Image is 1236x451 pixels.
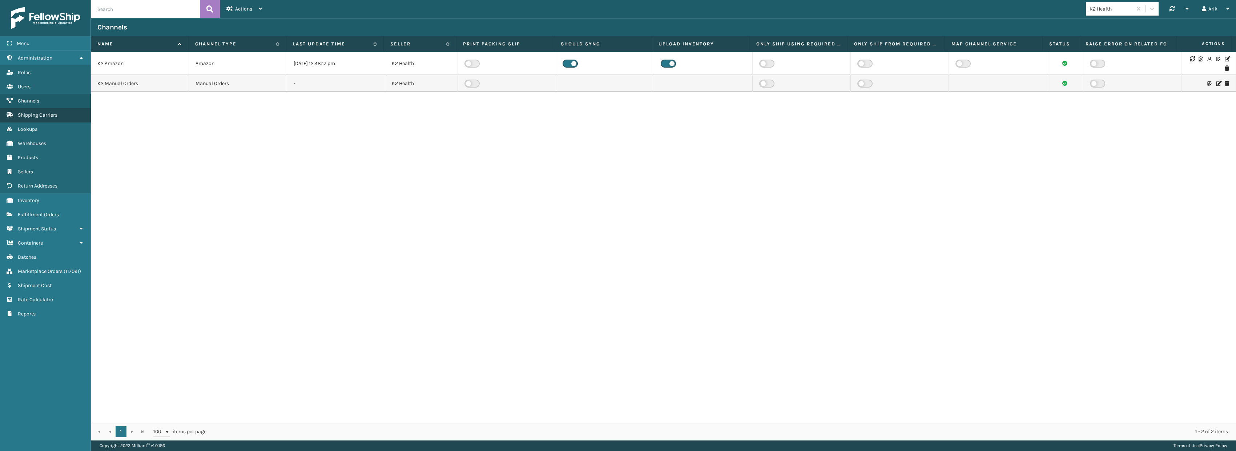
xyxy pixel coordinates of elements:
a: Privacy Policy [1200,443,1227,448]
img: logo [11,7,80,29]
span: Batches [18,254,36,260]
span: Containers [18,240,43,246]
i: Delete [1225,66,1229,71]
p: Copyright 2023 Milliard™ v 1.0.186 [100,440,165,451]
td: K2 Health [385,75,458,92]
i: Warehouse Codes [1199,56,1203,61]
span: Menu [17,40,29,47]
i: Delete [1225,81,1229,86]
span: Users [18,84,31,90]
span: Shipping Carriers [18,112,57,118]
div: K2 Manual Orders [97,80,182,87]
i: Edit [1216,81,1220,86]
i: Channel sync succeeded. [1062,81,1067,86]
td: [DATE] 12:48:17 pm [287,52,385,75]
div: K2 Health [1090,5,1133,13]
span: Products [18,154,38,161]
div: | [1173,440,1227,451]
span: Inventory [18,197,39,204]
span: Reports [18,311,36,317]
label: Only Ship using Required Carrier Service [756,41,841,47]
span: Channels [18,98,39,104]
label: Upload inventory [659,41,743,47]
span: Marketplace Orders [18,268,63,274]
span: ( 117091 ) [64,268,81,274]
td: Manual Orders [189,75,287,92]
div: 1 - 2 of 2 items [217,428,1228,435]
label: Map Channel Service [951,41,1036,47]
span: Shipment Cost [18,282,52,289]
span: Sellers [18,169,33,175]
div: K2 Amazon [97,60,182,67]
span: Rate Calculator [18,297,53,303]
span: Actions [1179,38,1229,50]
i: Customize Label [1207,81,1212,86]
span: Warehouses [18,140,46,146]
i: Edit [1225,56,1229,61]
h3: Channels [97,23,127,32]
label: Name [97,41,174,47]
i: Amazon Templates [1207,56,1212,61]
span: items per page [153,426,206,437]
span: Administration [18,55,52,61]
td: Amazon [189,52,287,75]
a: 1 [116,426,126,437]
span: Fulfillment Orders [18,212,59,218]
i: Customize Label [1216,56,1220,61]
label: Last update time [293,41,370,47]
i: Channel sync succeeded. [1062,61,1067,66]
label: Seller [390,41,442,47]
span: Actions [235,6,252,12]
span: Lookups [18,126,37,132]
label: Only Ship from Required Warehouse [854,41,938,47]
a: Terms of Use [1173,443,1199,448]
span: Shipment Status [18,226,56,232]
i: Sync [1190,56,1194,61]
label: Raise Error On Related FO [1086,41,1170,47]
label: Channel Type [195,41,272,47]
label: Should Sync [561,41,645,47]
span: 100 [153,428,164,435]
span: Roles [18,69,31,76]
span: Return Addresses [18,183,57,189]
td: - [287,75,385,92]
td: K2 Health [385,52,458,75]
label: Print packing slip [463,41,547,47]
label: Status [1049,41,1072,47]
